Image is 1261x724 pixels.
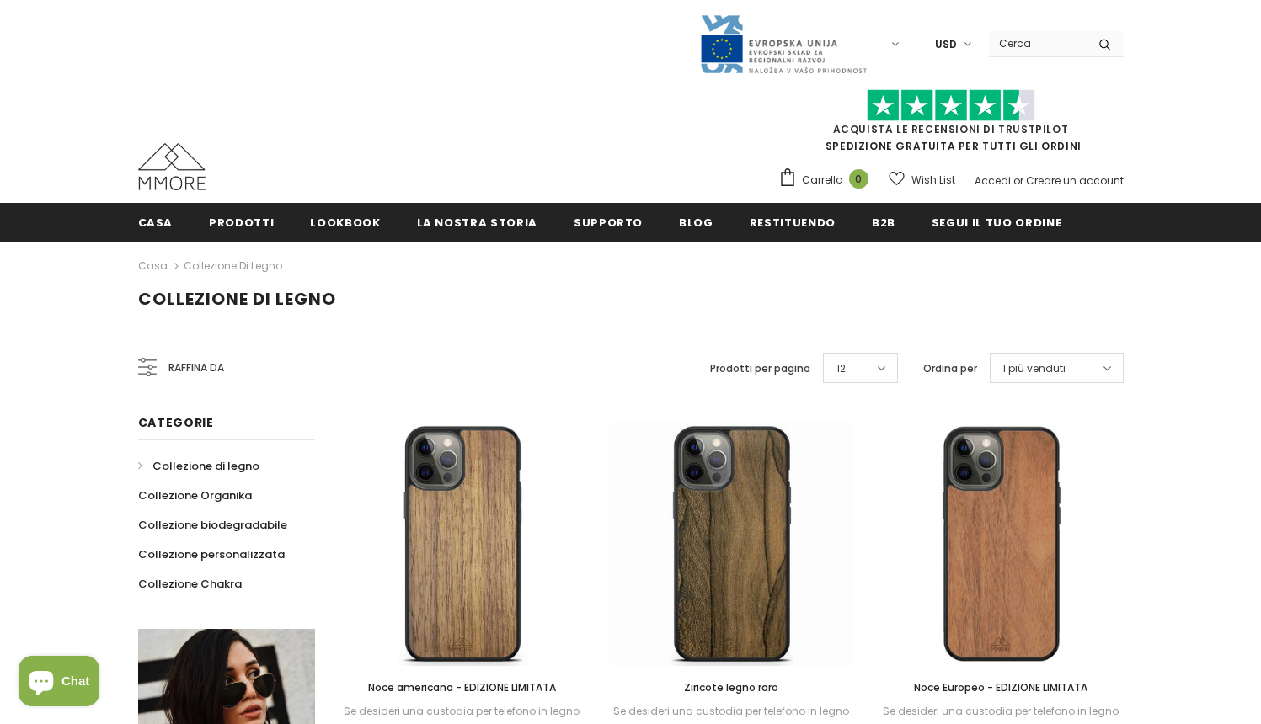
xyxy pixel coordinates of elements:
span: Lookbook [310,215,380,231]
label: Ordina per [923,360,977,377]
img: Fidati di Pilot Stars [867,89,1035,122]
span: Collezione Organika [138,487,252,503]
span: Casa [138,215,174,231]
a: Wish List [889,165,955,194]
span: Collezione personalizzata [138,546,285,562]
span: Collezione biodegradabile [138,517,287,533]
a: Noce Europeo - EDIZIONE LIMITATA [879,679,1123,697]
a: Casa [138,203,174,241]
a: Collezione di legno [184,258,282,273]
img: Casi MMORE [138,143,206,190]
a: Prodotti [209,203,274,241]
a: Restituendo [750,203,836,241]
a: Creare un account [1026,173,1124,188]
span: USD [935,36,957,53]
a: Collezione Chakra [138,569,242,599]
a: Ziricote legno raro [609,679,853,697]
img: Javni Razpis [699,13,868,75]
a: Lookbook [310,203,380,241]
a: B2B [872,203,895,241]
span: B2B [872,215,895,231]
span: Noce americana - EDIZIONE LIMITATA [368,680,556,695]
inbox-online-store-chat: Shopify online store chat [13,656,104,711]
span: Categorie [138,414,214,431]
a: Noce americana - EDIZIONE LIMITATA [340,679,585,697]
span: Restituendo [750,215,836,231]
a: La nostra storia [417,203,537,241]
a: Javni Razpis [699,36,868,51]
a: Blog [679,203,713,241]
span: Collezione di legno [138,287,336,311]
span: Wish List [911,172,955,189]
a: Collezione personalizzata [138,540,285,569]
span: Blog [679,215,713,231]
span: SPEDIZIONE GRATUITA PER TUTTI GLI ORDINI [778,97,1124,153]
input: Search Site [989,31,1086,56]
span: Segui il tuo ordine [932,215,1061,231]
a: Casa [138,256,168,276]
label: Prodotti per pagina [710,360,810,377]
span: supporto [574,215,643,231]
span: Noce Europeo - EDIZIONE LIMITATA [914,680,1087,695]
span: Raffina da [168,359,224,377]
span: La nostra storia [417,215,537,231]
span: Carrello [802,172,842,189]
span: I più venduti [1003,360,1066,377]
span: Collezione di legno [152,458,259,474]
span: Collezione Chakra [138,576,242,592]
a: supporto [574,203,643,241]
span: Prodotti [209,215,274,231]
a: Accedi [975,173,1011,188]
span: 12 [836,360,846,377]
a: Acquista le recensioni di TrustPilot [833,122,1069,136]
span: or [1013,173,1023,188]
a: Collezione biodegradabile [138,510,287,540]
span: Ziricote legno raro [684,680,778,695]
span: 0 [849,169,868,189]
a: Segui il tuo ordine [932,203,1061,241]
a: Collezione di legno [138,451,259,481]
a: Carrello 0 [778,168,877,193]
a: Collezione Organika [138,481,252,510]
